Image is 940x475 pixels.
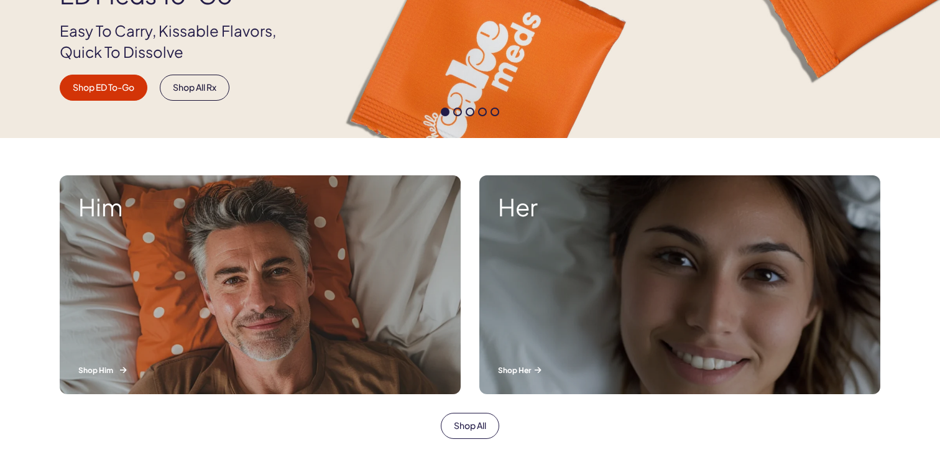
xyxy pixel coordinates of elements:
[60,75,147,101] a: Shop ED To-Go
[60,21,297,62] p: Easy To Carry, Kissable Flavors, Quick To Dissolve
[78,194,442,220] strong: Him
[441,413,499,439] a: Shop All
[470,166,890,404] a: A woman smiling while lying in bed. Her Shop Her
[50,166,470,404] a: A man smiling while lying in bed. Him Shop Him
[498,365,862,376] p: Shop Her
[78,365,442,376] p: Shop Him
[160,75,229,101] a: Shop All Rx
[498,194,862,220] strong: Her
